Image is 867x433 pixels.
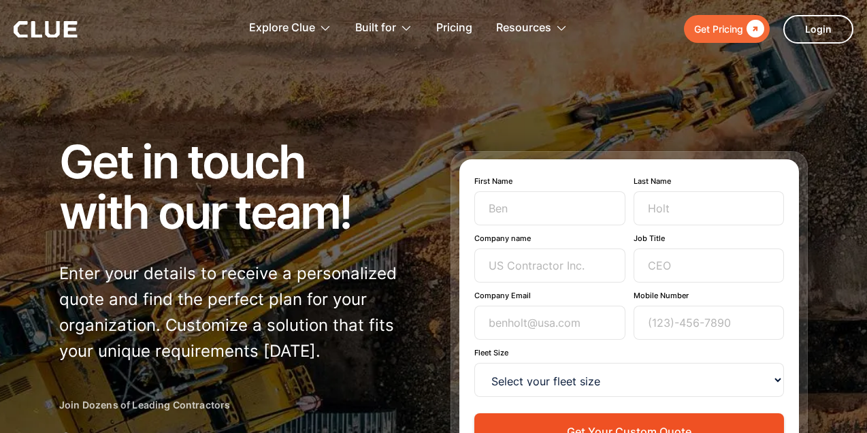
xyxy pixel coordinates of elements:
div: Built for [355,7,396,50]
label: Mobile Number [634,291,785,300]
input: Ben [474,191,625,225]
input: Holt [634,191,785,225]
a: Login [783,15,853,44]
a: Pricing [436,7,472,50]
input: US Contractor Inc. [474,248,625,283]
div: Resources [496,7,551,50]
label: Company Email [474,291,625,300]
label: Company name [474,234,625,243]
a: Get Pricing [684,15,770,43]
div: Explore Clue [249,7,331,50]
div: Get Pricing [694,20,743,37]
input: benholt@usa.com [474,306,625,340]
label: Last Name [634,176,785,186]
h1: Get in touch with our team! [59,136,416,237]
input: (123)-456-7890 [634,306,785,340]
input: CEO [634,248,785,283]
p: Enter your details to receive a personalized quote and find the perfect plan for your organizatio... [59,261,416,364]
label: First Name [474,176,625,186]
div: Explore Clue [249,7,315,50]
div: Built for [355,7,412,50]
label: Fleet Size [474,348,784,357]
h2: Join Dozens of Leading Contractors [59,398,416,412]
div: Resources [496,7,568,50]
label: Job Title [634,234,785,243]
div:  [743,20,764,37]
